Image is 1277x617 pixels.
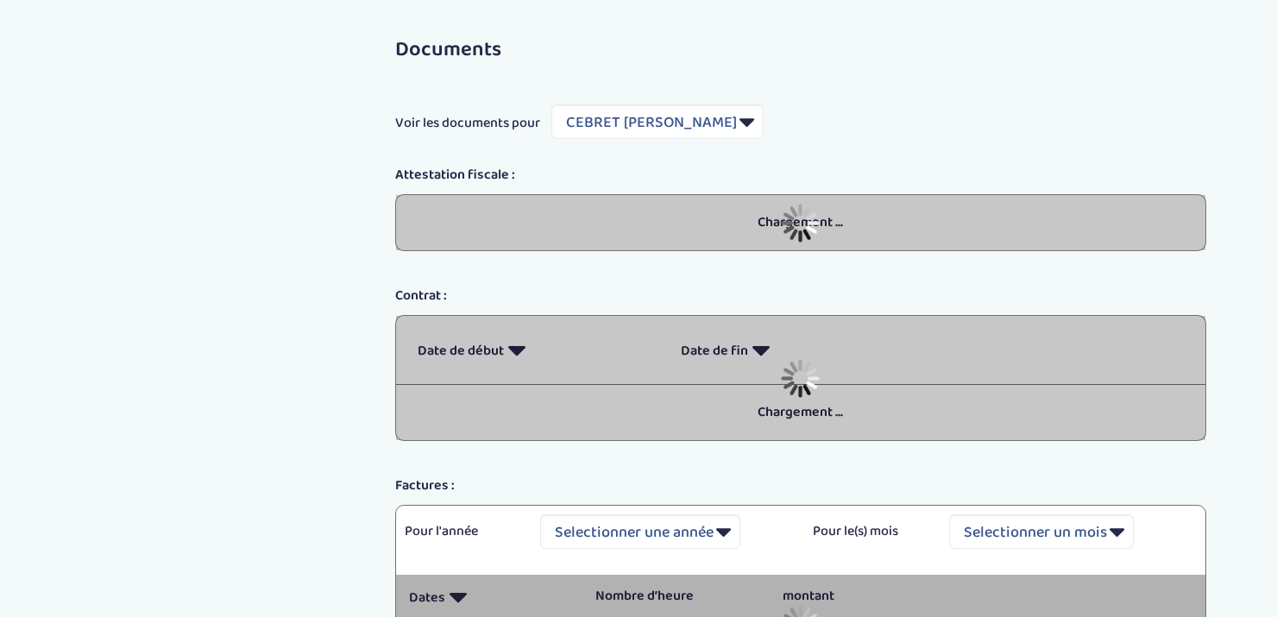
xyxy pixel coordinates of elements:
[395,113,540,134] span: Voir les documents pour
[781,204,820,242] img: loader_sticker.gif
[382,475,1219,496] div: Factures :
[405,521,515,542] p: Pour l'année
[382,286,1219,306] div: Contrat :
[781,359,820,398] img: loader_sticker.gif
[813,521,923,542] p: Pour le(s) mois
[382,165,1219,186] div: Attestation fiscale :
[395,39,1206,61] h3: Documents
